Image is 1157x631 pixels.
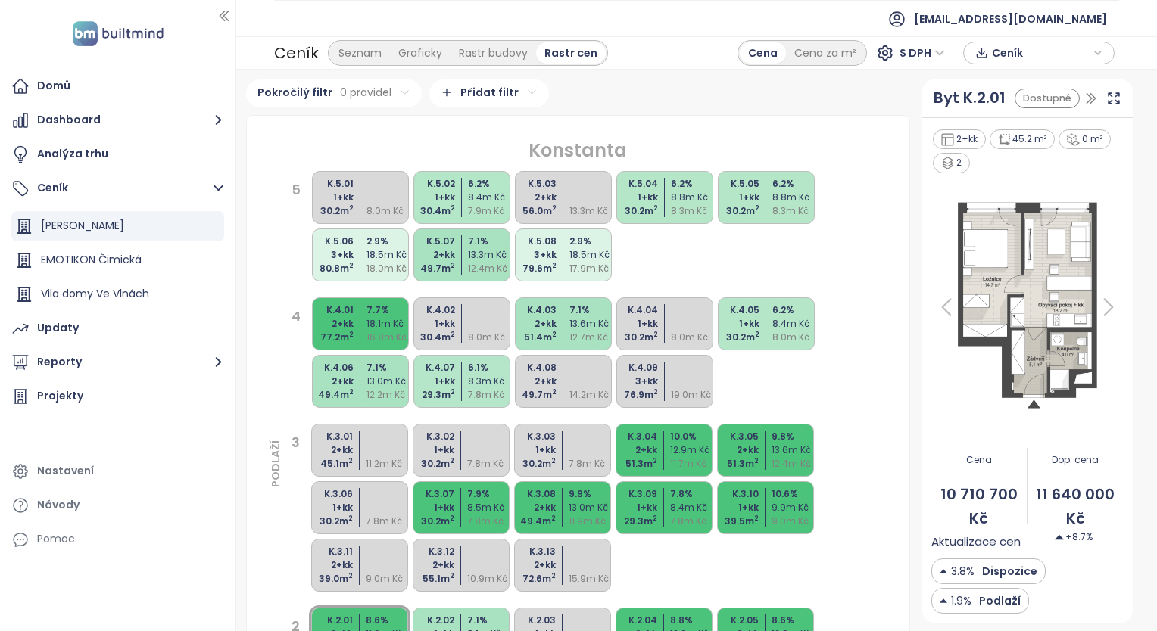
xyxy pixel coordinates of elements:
div: 8.8m Kč [772,191,817,204]
div: 45.2 m² [990,129,1056,150]
div: K.4.04 [613,303,658,317]
span: Podlaží [975,592,1021,609]
div: 2+kk [308,443,353,457]
div: K.3.02 [410,430,454,443]
div: 11.9m Kč [569,514,613,528]
sup: 2 [349,261,354,270]
div: 49.7 m [410,262,455,275]
sup: 2 [450,514,454,523]
div: K.5.02 [410,177,455,191]
span: 11 640 000 Kč [1028,483,1123,530]
div: 30.4 m [410,204,455,218]
div: 29.3 m [613,514,657,528]
div: 39.5 m [714,514,759,528]
sup: 2 [348,571,353,580]
a: Updaty [8,313,228,343]
div: Cena za m² [786,42,865,64]
div: 3 [292,432,300,583]
div: 7.1 % [366,361,411,375]
sup: 2 [653,456,657,465]
div: Vila domy Ve Vlnách [11,279,224,309]
div: 1+kk [613,317,658,331]
div: 1+kk [309,191,354,204]
div: K.5.07 [410,235,455,248]
div: K.2.03 [511,614,556,627]
div: 49.4 m [309,388,354,402]
div: 2+kk [512,317,557,331]
div: 6.2 % [772,303,817,317]
div: Rastr cen [536,42,606,64]
div: Updaty [37,319,79,337]
div: 7.1 % [468,235,513,248]
sup: 2 [754,514,759,523]
div: K.2.01 [308,614,353,627]
div: 30.4 m [410,331,455,344]
div: 1+kk [714,501,759,514]
div: K.4.05 [715,303,759,317]
div: 2 [933,153,970,173]
div: 8.6 % [772,614,816,627]
div: 10.0 % [670,430,715,443]
span: 0 pravidel [340,84,391,101]
sup: 2 [552,261,557,270]
div: 51.3 m [613,457,657,471]
div: 13.0m Kč [366,375,411,388]
div: 7.8m Kč [467,457,512,471]
div: 8.8m Kč [671,191,716,204]
sup: 2 [450,571,454,580]
a: Byt K.2.01 [934,86,1006,110]
div: 3+kk [512,248,557,262]
div: K.3.08 [511,487,556,501]
sup: 2 [349,330,354,339]
div: 2+kk [511,501,556,514]
div: 6.2 % [468,177,513,191]
div: 2+kk [512,191,557,204]
div: 0 m² [1059,129,1111,150]
div: 39.0 m [308,572,353,586]
div: 30.2 m [613,331,658,344]
div: 1+kk [613,191,658,204]
sup: 2 [653,514,657,523]
sup: 2 [451,261,455,270]
div: Pomoc [8,524,228,555]
div: 3+kk [309,248,354,262]
sup: 2 [349,204,354,213]
sup: 2 [451,330,455,339]
a: Nastavení [8,456,228,486]
div: 7.9 % [467,487,512,501]
sup: 2 [450,456,454,465]
div: 13.6m Kč [772,443,816,457]
a: Domů [8,71,228,101]
span: [PERSON_NAME] [41,218,124,233]
div: 30.2 m [410,514,454,528]
div: 7.8m Kč [569,457,613,471]
a: Návody [8,490,228,521]
div: 18.0m Kč [366,262,411,275]
div: 11.2m Kč [366,457,410,471]
div: K.3.10 [714,487,759,501]
div: K.4.07 [410,361,455,375]
div: 18.5m Kč [569,248,614,262]
div: 8.0m Kč [772,331,817,344]
div: 8.0m Kč [366,204,411,218]
div: 1+kk [308,501,353,514]
div: 56.0 m [512,204,557,218]
div: 17.9m Kč [569,262,614,275]
div: 1+kk [511,443,556,457]
div: 2+kk [933,129,986,150]
span: EMOTIKON Čimická [41,252,142,267]
div: 8.6 % [366,614,410,627]
div: Seznam [330,42,390,64]
sup: 2 [653,204,658,213]
div: K.3.06 [308,487,353,501]
div: 1+kk [613,501,657,514]
div: 1+kk [715,191,759,204]
div: 2+kk [410,558,454,572]
div: 8.4m Kč [670,501,715,514]
div: 79.6 m [512,262,557,275]
div: 10.9m Kč [467,572,512,586]
div: 30.2 m [613,204,658,218]
span: +8.7% [1055,530,1093,545]
div: K.3.07 [410,487,454,501]
div: 5 [292,179,301,273]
